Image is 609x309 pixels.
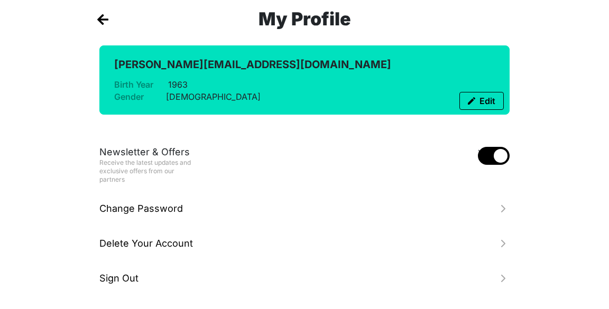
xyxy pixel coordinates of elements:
span: Delete Your Account [99,238,193,249]
label: Newsletter & Offers [99,147,195,157]
span: Receive the latest updates and exclusive offers from our partners [99,158,195,184]
span: Sign Out [99,273,139,284]
button: Change Password [99,196,510,221]
b: Gender [114,91,151,102]
p: 1963 [114,79,495,90]
img: arrow icon [501,275,505,282]
button: Delete Your Account [99,231,510,256]
button: Sign Out [99,266,510,291]
label: ) [478,147,510,165]
h1: My Profile [259,8,351,30]
img: arrow icon [501,240,505,247]
img: edit icon [468,97,475,105]
p: [DEMOGRAPHIC_DATA] [114,91,495,102]
img: arrow icon [97,14,108,25]
b: Birth Year [114,79,153,90]
h5: [PERSON_NAME][EMAIL_ADDRESS][DOMAIN_NAME] [114,57,495,72]
span: Change Password [99,203,183,214]
button: Edit [459,92,504,110]
img: arrow icon [501,205,505,212]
